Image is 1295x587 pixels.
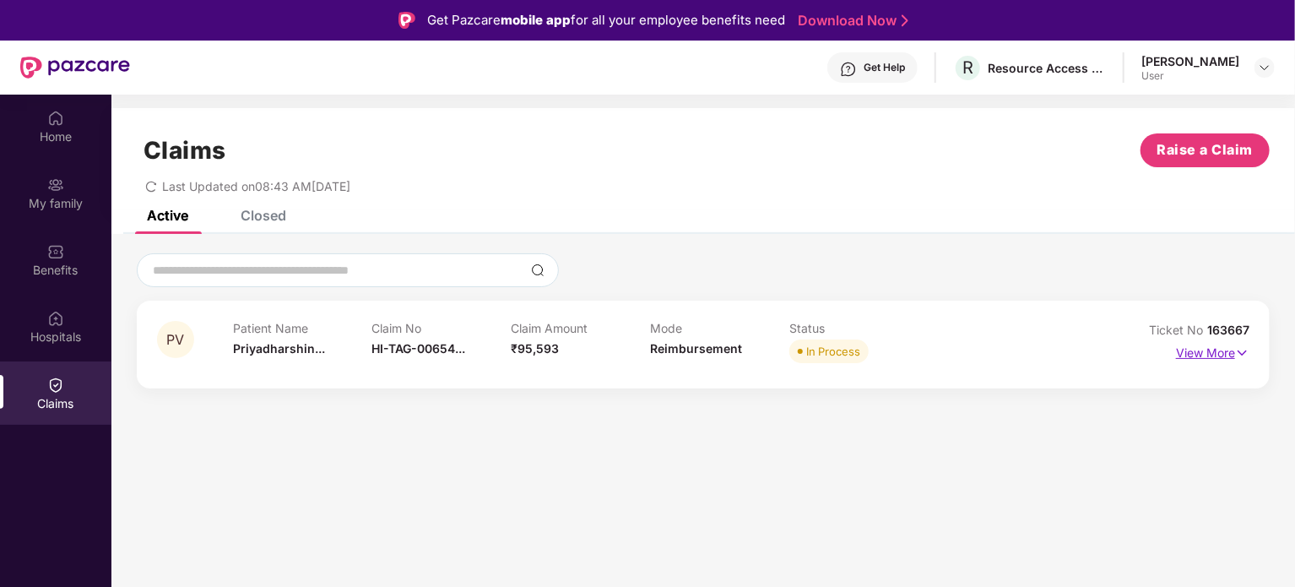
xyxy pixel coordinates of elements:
p: Claim No [372,321,512,335]
div: Active [147,207,188,224]
img: Logo [398,12,415,29]
div: [PERSON_NAME] [1141,53,1239,69]
img: svg+xml;base64,PHN2ZyBpZD0iQmVuZWZpdHMiIHhtbG5zPSJodHRwOi8vd3d3LnczLm9yZy8yMDAwL3N2ZyIgd2lkdGg9Ij... [47,243,64,260]
img: New Pazcare Logo [20,57,130,79]
div: User [1141,69,1239,83]
img: svg+xml;base64,PHN2ZyB4bWxucz0iaHR0cDovL3d3dy53My5vcmcvMjAwMC9zdmciIHdpZHRoPSIxNyIgaGVpZ2h0PSIxNy... [1235,344,1249,362]
img: svg+xml;base64,PHN2ZyBpZD0iSGVscC0zMngzMiIgeG1sbnM9Imh0dHA6Ly93d3cudzMub3JnLzIwMDAvc3ZnIiB3aWR0aD... [840,61,857,78]
p: Claim Amount [511,321,650,335]
div: Closed [241,207,286,224]
p: Status [789,321,929,335]
span: HI-TAG-00654... [372,341,466,356]
img: svg+xml;base64,PHN2ZyBpZD0iU2VhcmNoLTMyeDMyIiB4bWxucz0iaHR0cDovL3d3dy53My5vcmcvMjAwMC9zdmciIHdpZH... [531,264,545,277]
span: Raise a Claim [1157,139,1254,160]
span: 163667 [1207,323,1249,337]
span: PV [167,333,185,347]
h1: Claims [144,136,226,165]
div: Get Help [864,61,905,74]
span: Reimbursement [650,341,742,356]
span: Ticket No [1149,323,1207,337]
img: svg+xml;base64,PHN2ZyBpZD0iRHJvcGRvd24tMzJ4MzIiIHhtbG5zPSJodHRwOi8vd3d3LnczLm9yZy8yMDAwL3N2ZyIgd2... [1258,61,1271,74]
span: redo [145,179,157,193]
button: Raise a Claim [1141,133,1270,167]
span: Last Updated on 08:43 AM[DATE] [162,179,350,193]
p: View More [1176,340,1249,362]
p: Mode [650,321,789,335]
span: ₹95,593 [511,341,559,356]
span: R [962,57,973,78]
p: Patient Name [233,321,372,335]
img: svg+xml;base64,PHN2ZyBpZD0iQ2xhaW0iIHhtbG5zPSJodHRwOi8vd3d3LnczLm9yZy8yMDAwL3N2ZyIgd2lkdGg9IjIwIi... [47,377,64,394]
a: Download Now [798,12,903,30]
img: svg+xml;base64,PHN2ZyBpZD0iSG9tZSIgeG1sbnM9Imh0dHA6Ly93d3cudzMub3JnLzIwMDAvc3ZnIiB3aWR0aD0iMjAiIG... [47,110,64,127]
img: Stroke [902,12,908,30]
span: Priyadharshin... [233,341,325,356]
strong: mobile app [501,12,571,28]
img: svg+xml;base64,PHN2ZyBpZD0iSG9zcGl0YWxzIiB4bWxucz0iaHR0cDovL3d3dy53My5vcmcvMjAwMC9zdmciIHdpZHRoPS... [47,310,64,327]
div: In Process [806,343,860,360]
img: svg+xml;base64,PHN2ZyB3aWR0aD0iMjAiIGhlaWdodD0iMjAiIHZpZXdCb3g9IjAgMCAyMCAyMCIgZmlsbD0ibm9uZSIgeG... [47,177,64,193]
div: Get Pazcare for all your employee benefits need [427,10,785,30]
div: Resource Access Management Solutions [988,60,1106,76]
